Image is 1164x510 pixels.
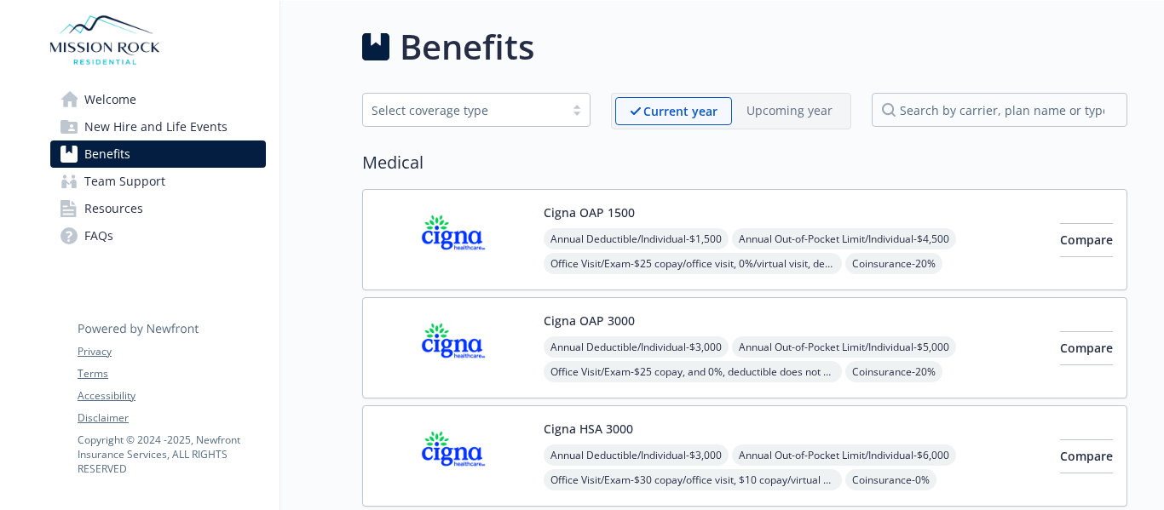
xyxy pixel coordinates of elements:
button: Compare [1060,439,1113,473]
span: Coinsurance - 20% [845,253,942,274]
span: Compare [1060,448,1113,464]
a: Team Support [50,168,266,195]
img: CIGNA carrier logo [377,420,530,492]
a: New Hire and Life Events [50,113,266,140]
button: Compare [1060,331,1113,365]
span: Annual Deductible/Individual - $3,000 [544,444,729,466]
img: CIGNA carrier logo [377,312,530,384]
a: Welcome [50,86,266,113]
a: Resources [50,195,266,222]
p: Upcoming year [746,101,833,119]
span: FAQs [84,222,113,249]
span: Resources [84,195,143,222]
span: Office Visit/Exam - $25 copay/office visit, 0%/virtual visit, deductible does not apply [544,253,842,274]
h1: Benefits [400,21,534,72]
p: Copyright © 2024 - 2025 , Newfront Insurance Services, ALL RIGHTS RESERVED [78,433,265,476]
a: Disclaimer [78,410,265,426]
span: Benefits [84,140,130,168]
span: Annual Deductible/Individual - $1,500 [544,228,729,249]
img: CIGNA carrier logo [377,203,530,276]
span: New Hire and Life Events [84,113,228,140]
span: Coinsurance - 20% [845,361,942,382]
span: Upcoming year [732,97,847,125]
button: Cigna HSA 3000 [544,420,633,438]
span: Office Visit/Exam - $25 copay, and 0%, deductible does not apply [544,361,842,382]
a: FAQs [50,222,266,249]
span: Welcome [84,86,136,113]
a: Benefits [50,140,266,168]
span: Annual Out-of-Pocket Limit/Individual - $6,000 [732,444,956,466]
span: Annual Out-of-Pocket Limit/Individual - $5,000 [732,336,956,358]
a: Terms [78,366,265,381]
h2: Medical [362,150,1127,175]
div: Select coverage type [372,101,556,119]
span: Office Visit/Exam - $30 copay/office visit, $10 copay/virtual visit [544,469,842,490]
span: Annual Out-of-Pocket Limit/Individual - $4,500 [732,228,956,249]
p: Current year [643,102,717,120]
button: Cigna OAP 1500 [544,203,635,221]
span: Coinsurance - 0% [845,469,936,490]
span: Compare [1060,340,1113,356]
span: Team Support [84,168,165,195]
a: Accessibility [78,388,265,404]
span: Compare [1060,232,1113,248]
button: Compare [1060,223,1113,257]
span: Annual Deductible/Individual - $3,000 [544,336,729,358]
a: Privacy [78,344,265,359]
button: Cigna OAP 3000 [544,312,635,329]
input: search by carrier, plan name or type [872,93,1127,127]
